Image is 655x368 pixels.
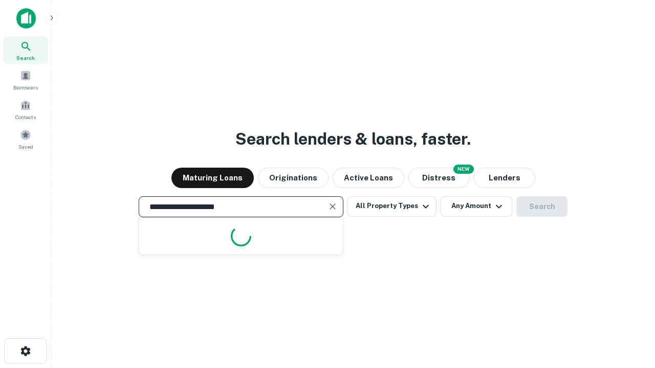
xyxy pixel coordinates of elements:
span: Contacts [15,113,36,121]
a: Search [3,36,48,64]
button: Search distressed loans with lien and other non-mortgage details. [408,168,470,188]
button: Lenders [474,168,535,188]
button: All Property Types [347,196,436,217]
span: Search [16,54,35,62]
button: Clear [325,199,340,214]
button: Active Loans [333,168,404,188]
span: Borrowers [13,83,38,91]
div: NEW [453,165,474,174]
h3: Search lenders & loans, faster. [235,127,471,151]
a: Borrowers [3,66,48,94]
img: capitalize-icon.png [16,8,36,29]
span: Saved [18,143,33,151]
button: Any Amount [441,196,512,217]
button: Originations [258,168,329,188]
iframe: Chat Widget [604,286,655,335]
a: Saved [3,125,48,153]
button: Maturing Loans [171,168,254,188]
a: Contacts [3,96,48,123]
